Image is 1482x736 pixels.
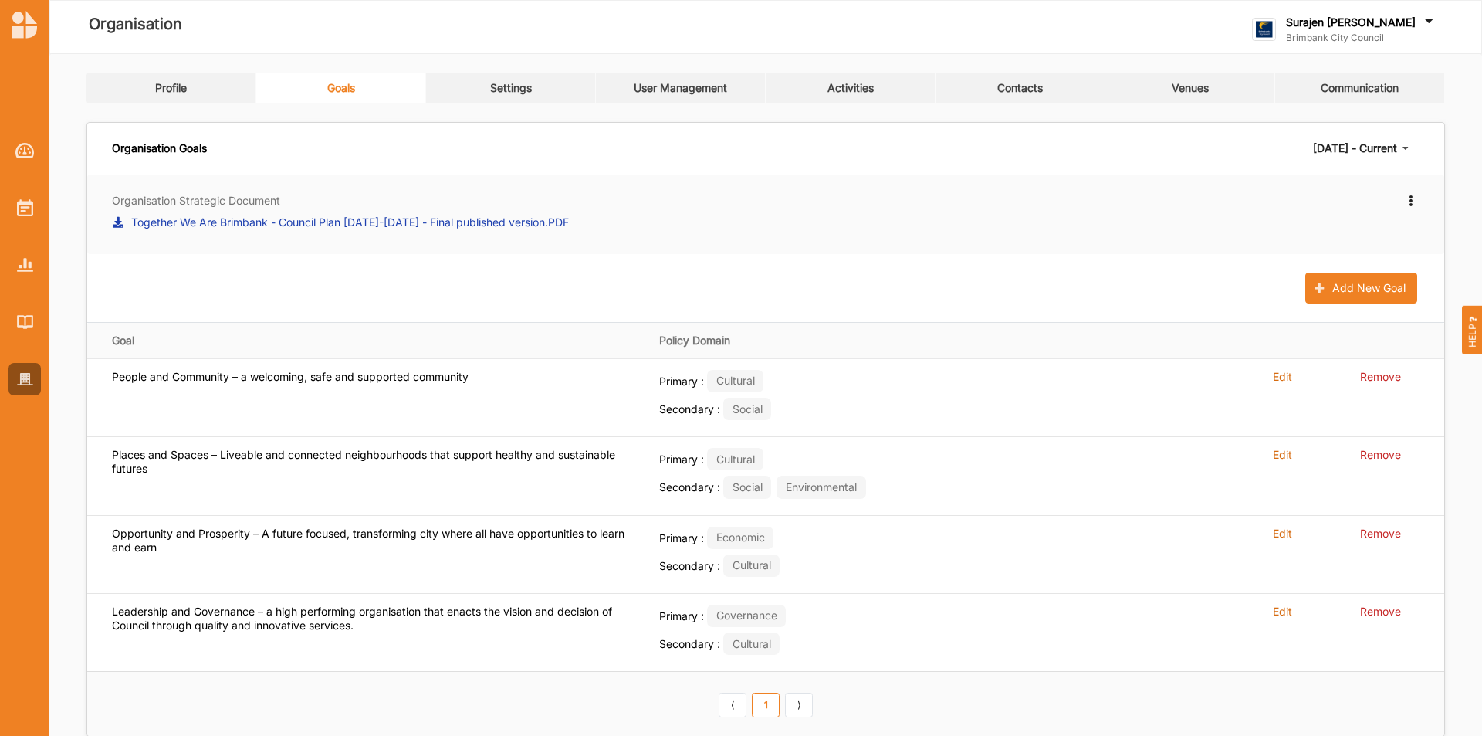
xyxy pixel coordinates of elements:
[723,398,771,420] div: Social
[716,690,816,717] div: Pagination Navigation
[1360,448,1401,462] label: Remove
[8,134,41,167] a: Dashboard
[1305,273,1417,304] button: Add New Goal
[1273,370,1292,384] label: Edit
[659,374,704,387] span: Primary :
[112,334,638,348] div: Goal
[12,11,37,39] img: logo
[1172,81,1209,95] div: Venues
[112,605,638,633] label: Leadership and Governance – a high performing organisation that enacts the vision and decision of...
[1286,32,1436,44] label: Brimbank City Council
[785,693,813,717] a: Next item
[155,81,187,95] div: Profile
[112,370,469,384] label: People and Community – a welcoming, safe and supported community
[723,633,780,655] div: Cultural
[1360,370,1401,384] label: Remove
[1273,605,1292,619] label: Edit
[659,402,720,415] span: Secondary :
[659,531,704,544] span: Primary :
[1360,527,1401,541] label: Remove
[15,143,35,158] img: Dashboard
[659,637,720,650] span: Secondary :
[8,363,41,395] a: Organisation
[723,555,780,577] div: Cultural
[89,12,182,37] label: Organisation
[112,448,638,476] label: Places and Spaces – Liveable and connected neighbourhoods that support healthy and sustainable fu...
[112,214,569,236] a: Together We Are Brimbank - Council Plan [DATE]-[DATE] - Final published version.PDF
[1321,81,1399,95] div: Communication
[659,453,704,466] span: Primary :
[1286,15,1416,29] label: Surajen [PERSON_NAME]
[17,258,33,271] img: Reports
[17,199,33,216] img: Activities
[1273,448,1292,462] label: Edit
[8,306,41,338] a: Library
[659,480,720,493] span: Secondary :
[719,693,746,717] a: Previous item
[131,214,569,230] label: Together We Are Brimbank - Council Plan [DATE]-[DATE] - Final published version.PDF
[827,81,874,95] div: Activities
[17,315,33,328] img: Library
[1360,605,1401,619] label: Remove
[8,192,41,224] a: Activities
[707,605,786,627] div: Governance
[1273,527,1292,541] label: Edit
[707,370,763,392] div: Cultural
[112,193,280,209] label: Organisation Strategic Document
[327,81,355,95] div: Goals
[17,373,33,386] img: Organisation
[1313,143,1397,154] div: [DATE] - Current
[8,249,41,281] a: Reports
[707,527,773,549] div: Economic
[1252,18,1276,42] img: logo
[490,81,532,95] div: Settings
[659,334,1199,348] div: Policy Domain
[777,476,865,498] div: Environmental
[997,81,1043,95] div: Contacts
[752,693,780,717] a: 1
[723,476,771,498] div: Social
[659,609,704,622] span: Primary :
[634,81,727,95] div: User Management
[112,527,638,555] label: Opportunity and Prosperity – A future focused, transforming city where all have opportunities to ...
[659,558,720,572] span: Secondary :
[707,448,763,470] div: Cultural
[112,134,207,162] div: Organisation Goals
